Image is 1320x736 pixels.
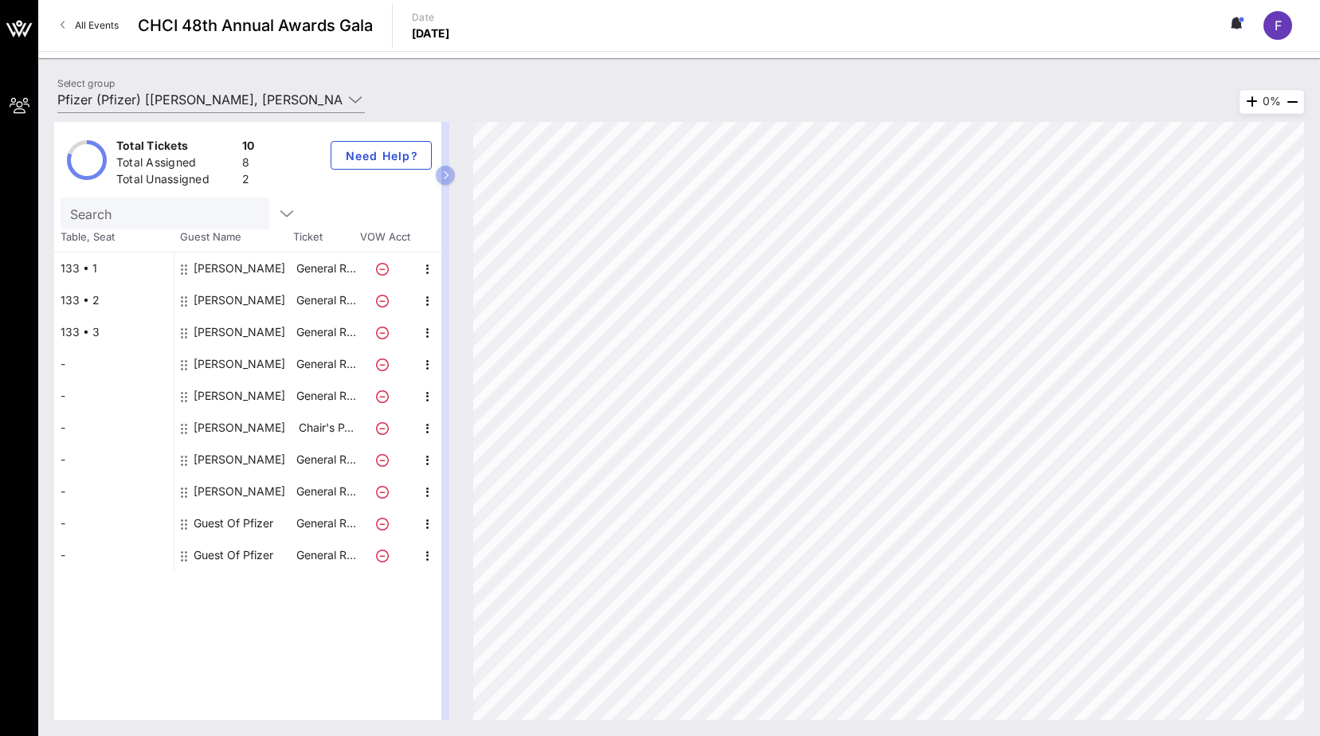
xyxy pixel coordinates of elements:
div: Daniela Puente [194,348,285,380]
p: Date [412,10,450,25]
div: - [54,476,174,507]
div: 133 • 1 [54,253,174,284]
span: Table, Seat [54,229,174,245]
div: - [54,348,174,380]
div: 2 [242,171,255,191]
span: Ticket [293,229,357,245]
div: 133 • 2 [54,284,174,316]
p: General R… [294,348,358,380]
div: - [54,539,174,571]
p: General R… [294,476,358,507]
div: - [54,412,174,444]
div: 8 [242,155,255,174]
span: VOW Acct [357,229,413,245]
span: Guest Name [174,229,293,245]
label: Select group [57,77,115,89]
p: General R… [294,444,358,476]
p: General R… [294,253,358,284]
div: - [54,380,174,412]
div: F [1263,11,1292,40]
div: 0% [1240,90,1304,114]
div: 10 [242,138,255,158]
span: All Events [75,19,119,31]
div: Daniela Salazar [194,380,285,412]
p: Chair's P… [294,412,358,444]
a: All Events [51,13,128,38]
span: CHCI 48th Annual Awards Gala [138,14,373,37]
div: Total Tickets [116,138,236,158]
div: Ileana Ruiz [194,444,285,476]
div: Marvin Figueroa [194,284,285,316]
div: Janine Jansen [194,253,285,284]
div: Guest Of Pfizer [194,539,273,571]
div: Francisco Carrillo [194,412,285,444]
p: General R… [294,284,358,316]
p: [DATE] [412,25,450,41]
div: - [54,444,174,476]
div: Lisette Garcia [194,316,285,348]
p: General R… [294,507,358,539]
div: - [54,507,174,539]
p: General R… [294,539,358,571]
span: F [1275,18,1282,33]
span: Need Help? [344,149,418,162]
p: General R… [294,380,358,412]
div: Total Assigned [116,155,236,174]
button: Need Help? [331,141,432,170]
p: General R… [294,316,358,348]
div: Guest Of Pfizer [194,507,273,539]
div: 133 • 3 [54,316,174,348]
div: Total Unassigned [116,171,236,191]
div: Yolanda Rodriguez-Escobar [194,476,285,507]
